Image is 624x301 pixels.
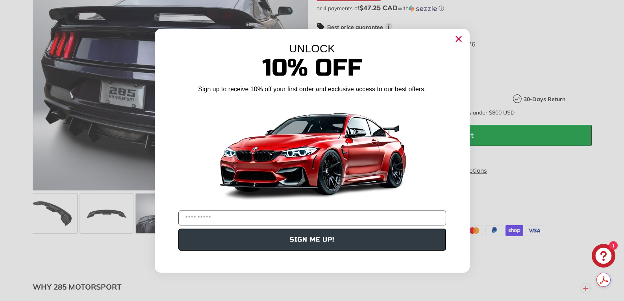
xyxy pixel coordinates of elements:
button: Close dialog [452,33,465,45]
span: 10% Off [262,54,362,82]
span: UNLOCK [289,42,335,55]
span: Sign up to receive 10% off your first order and exclusive access to our best offers. [198,86,426,92]
button: SIGN ME UP! [178,229,446,251]
img: Banner showing BMW 4 Series Body kit [214,97,411,207]
input: YOUR EMAIL [178,211,446,225]
inbox-online-store-chat: Shopify online store chat [589,244,618,270]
